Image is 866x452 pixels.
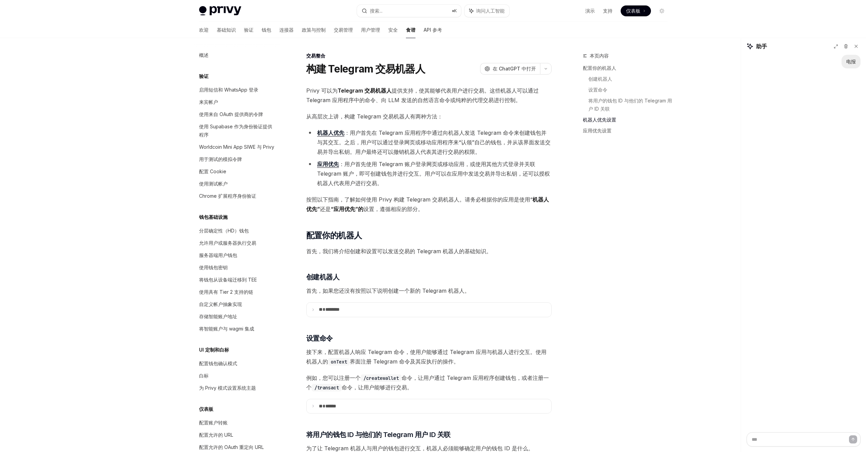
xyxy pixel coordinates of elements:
font: 为了让 Telegram 机器人与用户的钱包进行交互，机器人必须能够确定用户的钱包 ID 是什么。 [306,445,534,452]
a: 应用优先 [317,161,339,168]
a: 欢迎 [199,22,209,38]
a: 连接器 [279,22,294,38]
font: K [454,8,457,13]
a: 使用具有 Tier 2 支持的链 [194,286,281,298]
font: 支持 [603,8,612,14]
font: Chrome 扩展程序身份验证 [199,193,256,199]
a: 使用钱包密钥 [194,261,281,274]
a: 交易管理 [334,22,353,38]
a: API 参考 [424,22,442,38]
font: 配置你的机器人 [583,65,616,71]
a: 安全 [388,22,398,38]
a: 使用 Supabase 作为身份验证提供程序 [194,120,281,141]
button: 询问人工智能 [464,5,509,17]
font: ：用户首先在 Telegram 应用程序中通过向机器人发送 Telegram 命令来创建钱包并与其交互。之后，用户可以通过登录网页或移动应用程序来“认领”自己的钱包，并从该界面发送交易并导出私钥... [317,129,551,155]
font: 询问人工智能 [476,8,505,14]
font: 白标 [199,373,209,378]
font: 提供支持，使其能够代表用户进行交易。这些机器人可以通过 Telegram 应用程序中的命令、向 LLM 发送的自然语言命令或纯粹的代理交易进行控制。 [306,87,539,103]
a: 政策与控制 [302,22,326,38]
font: 使用钱包密钥 [199,264,228,270]
font: 创建机器人 [588,76,612,82]
a: 配置允许的 URL [194,429,281,441]
img: 灯光标志 [199,6,241,16]
font: 概述 [199,52,209,58]
a: 自定义帐户抽象实现 [194,298,281,310]
font: 使用来自 OAuth 提供商的令牌 [199,111,263,117]
font: 交易管理 [334,27,353,33]
font: 应用优先设置 [583,128,611,133]
font: 将用户的钱包 ID 与他们的 Telegram 用户 ID 关联 [306,431,451,439]
font: ：用户首先使用 Telegram 账户登录网页或移动应用，或使用其他方式登录并关联 Telegram 账户，即可创建钱包并进行交互。用户可以在应用中发送交易并导出私钥，还可以授权机器人代表用户进... [317,161,550,187]
a: 将用户的钱包 ID 与他们的 Telegram 用户 ID 关联 [588,95,673,114]
font: 设置命令 [306,334,333,342]
a: 配置你的机器人 [583,63,673,74]
font: 界面注册 Telegram 命令及其应执行的操作。 [350,358,459,365]
font: 配置钱包确认模式 [199,360,237,366]
font: 例如，您可以注册一个 [306,374,361,381]
font: 接下来，配置机器人响应 Telegram 命令，使用户能够通过 Telegram 应用与机器人进行交互。使用机器人的 [306,349,546,365]
font: 搜索... [370,8,382,14]
font: 配置账户转账 [199,420,228,425]
font: 命令，让用户通过 Telegram 应用程序创建钱包，或者注册一个 [306,374,549,391]
a: 机器人优先设置 [583,114,673,125]
font: 来宾帐户 [199,99,218,105]
font: 还是 [320,206,331,212]
font: UI 定制和白标 [199,347,229,353]
a: 钱包 [262,22,271,38]
a: 基础知识 [217,22,236,38]
font: 配置允许的 OAuth 重定向 URL [199,444,264,450]
font: 首先，我们将介绍创建和设置可以发送交易的 Telegram 机器人的基础知识。 [306,248,492,255]
button: 搜索...⌘K [357,5,461,17]
font: 应用优先 [317,161,339,167]
a: 用户管理 [361,22,380,38]
font: 将智能账户与 wagmi 集成 [199,326,254,332]
a: 允许用户或服务器执行交易 [194,237,281,249]
font: 配置你的机器人 [306,230,362,240]
a: 演示 [585,7,595,14]
font: 首先，如果您还没有按照以下说明创建一个新的 Telegram 机器人。 [306,287,470,294]
a: 仪表板 [621,5,651,16]
a: 机器人优先 [317,129,344,136]
font: 交易整合 [306,53,325,59]
font: 构建 Telegram 交易机器人 [306,63,425,75]
font: 机器人优先设置 [583,117,616,123]
font: Worldcoin Mini App SIWE 与 Privy [199,144,274,150]
font: 从高层次上讲，构建 Telegram 交易机器人有两种方法： [306,113,443,120]
font: 用户管理 [361,27,380,33]
a: 食谱 [406,22,415,38]
font: 在 ChatGPT 中打开 [493,66,536,71]
a: 存储智能账户地址 [194,310,281,323]
code: /transact [312,384,342,391]
font: 验证 [244,27,254,33]
a: 设置命令 [588,84,673,95]
a: 验证 [244,22,254,38]
font: 安全 [388,27,398,33]
font: 助手 [756,43,767,50]
font: 仪表板 [626,8,640,14]
a: Chrome 扩展程序身份验证 [194,190,281,202]
font: 钱包 [262,27,271,33]
font: 存储智能账户地址 [199,313,237,319]
a: 配置钱包确认模式 [194,357,281,370]
button: 在 ChatGPT 中打开 [480,63,540,75]
font: 配置 Cookie [199,168,226,174]
a: 白标 [194,370,281,382]
a: 将智能账户与 wagmi 集成 [194,323,281,335]
font: 使用具有 Tier 2 支持的链 [199,289,253,295]
font: ⌘ [452,8,454,13]
font: Telegram 交易机器人 [338,87,392,94]
a: 来宾帐户 [194,96,281,108]
a: 支持 [603,7,612,14]
font: 使用测试帐户 [199,181,228,187]
font: 设置，遵循相应的部分。 [363,206,423,212]
button: 切换暗模式 [656,5,667,16]
font: API 参考 [424,27,442,33]
font: 将用户的钱包 ID 与他们的 Telegram 用户 ID 关联 [588,98,672,112]
a: 创建机器人 [588,74,673,84]
a: 启用短信和 WhatsApp 登录 [194,84,281,96]
font: 分层确定性（HD）钱包 [199,228,249,233]
a: 概述 [194,49,281,61]
font: 用于测试的模拟令牌 [199,156,242,162]
a: 为 Privy 模式设置系统主题 [194,382,281,394]
a: 配置账户转账 [194,417,281,429]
